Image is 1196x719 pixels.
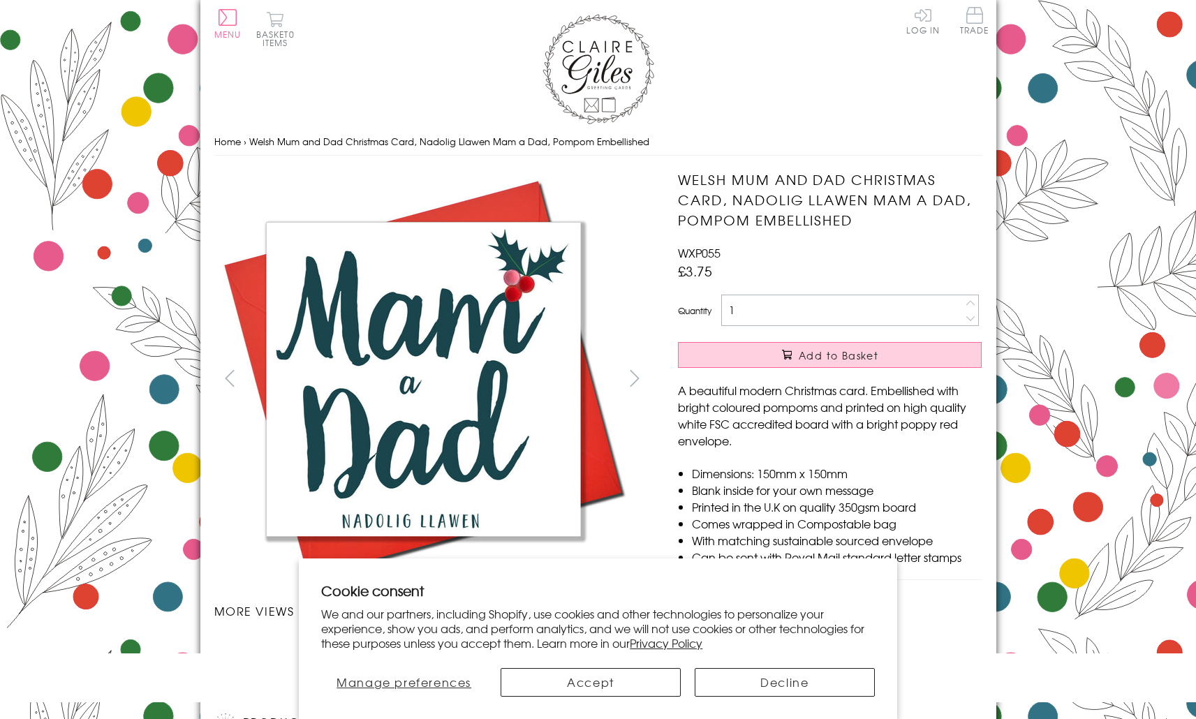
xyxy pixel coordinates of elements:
[650,170,1069,588] img: Welsh Mum and Dad Christmas Card, Nadolig Llawen Mam a Dad, Pompom Embellished
[630,635,702,651] a: Privacy Policy
[695,668,875,697] button: Decline
[906,7,940,34] a: Log In
[619,362,650,394] button: next
[214,602,651,619] h3: More views
[678,170,982,230] h1: Welsh Mum and Dad Christmas Card, Nadolig Llawen Mam a Dad, Pompom Embellished
[678,382,982,449] p: A beautiful modern Christmas card. Embellished with bright coloured pompoms and printed on high q...
[692,465,982,482] li: Dimensions: 150mm x 150mm
[214,135,241,148] a: Home
[249,135,649,148] span: Welsh Mum and Dad Christmas Card, Nadolig Llawen Mam a Dad, Pompom Embellished
[960,7,989,34] span: Trade
[263,28,295,49] span: 0 items
[678,304,711,317] label: Quantity
[268,650,269,651] img: Welsh Mum and Dad Christmas Card, Nadolig Llawen Mam a Dad, Pompom Embellished
[214,633,651,664] ul: Carousel Pagination
[337,674,471,690] span: Manage preferences
[542,14,654,124] img: Claire Giles Greetings Cards
[501,668,681,697] button: Accept
[692,498,982,515] li: Printed in the U.K on quality 350gsm board
[692,482,982,498] li: Blank inside for your own message
[244,135,246,148] span: ›
[692,515,982,532] li: Comes wrapped in Compostable bag
[321,581,875,600] h2: Cookie consent
[214,362,246,394] button: prev
[214,9,242,38] button: Menu
[799,348,878,362] span: Add to Basket
[214,633,323,664] li: Carousel Page 1 (Current Slide)
[678,244,721,261] span: WXP055
[256,11,295,47] button: Basket0 items
[678,342,982,368] button: Add to Basket
[692,549,982,565] li: Can be sent with Royal Mail standard letter stamps
[214,28,242,40] span: Menu
[692,532,982,549] li: With matching sustainable sourced envelope
[214,128,982,156] nav: breadcrumbs
[960,7,989,37] a: Trade
[678,261,712,281] span: £3.75
[321,607,875,650] p: We and our partners, including Shopify, use cookies and other technologies to personalize your ex...
[214,170,633,588] img: Welsh Mum and Dad Christmas Card, Nadolig Llawen Mam a Dad, Pompom Embellished
[321,668,487,697] button: Manage preferences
